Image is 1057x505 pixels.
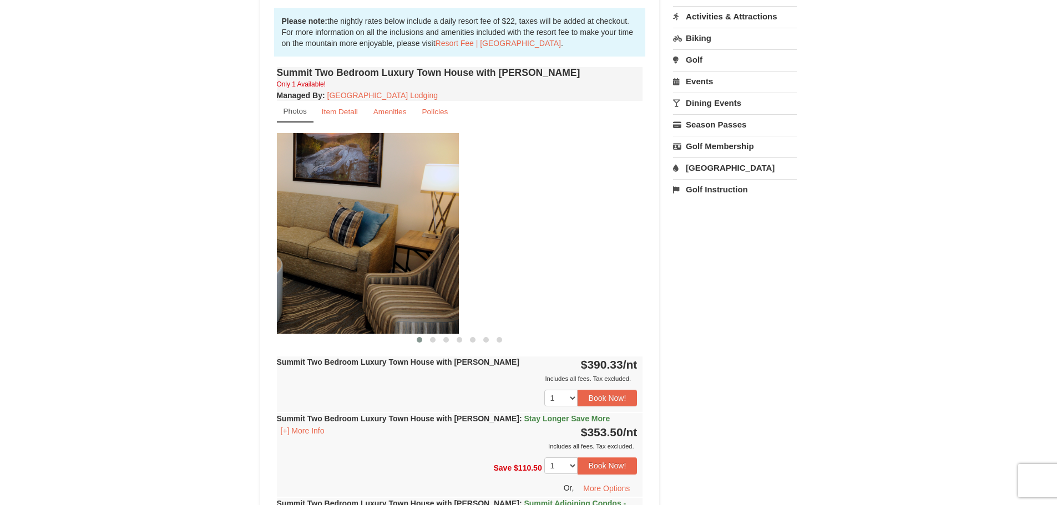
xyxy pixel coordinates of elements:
small: Only 1 Available! [277,80,326,88]
strong: : [277,91,325,100]
span: Managed By [277,91,322,100]
span: /nt [623,426,638,438]
a: Item Detail [315,101,365,123]
a: Amenities [366,101,414,123]
span: Save [493,463,512,472]
a: Biking [673,28,797,48]
a: Season Passes [673,114,797,135]
a: [GEOGRAPHIC_DATA] [673,157,797,178]
a: [GEOGRAPHIC_DATA] Lodging [327,91,438,100]
button: More Options [576,480,637,497]
a: Golf Membership [673,136,797,156]
small: Policies [422,108,448,116]
a: Golf [673,49,797,70]
strong: Summit Two Bedroom Luxury Town House with [PERSON_NAME] [277,414,610,423]
span: $110.50 [514,463,542,472]
h4: Summit Two Bedroom Luxury Town House with [PERSON_NAME] [277,67,643,78]
span: Stay Longer Save More [524,414,610,423]
span: Or, [564,483,574,492]
a: Dining Events [673,93,797,113]
a: Resort Fee | [GEOGRAPHIC_DATA] [436,39,561,48]
small: Amenities [373,108,407,116]
div: Includes all fees. Tax excluded. [277,441,638,452]
strong: Summit Two Bedroom Luxury Town House with [PERSON_NAME] [277,358,519,366]
div: Includes all fees. Tax excluded. [277,373,638,384]
small: Item Detail [322,108,358,116]
span: /nt [623,358,638,371]
strong: Please note: [282,17,327,25]
button: [+] More Info [277,425,328,437]
a: Events [673,71,797,91]
button: Book Now! [578,457,638,474]
a: Photos [277,101,313,123]
a: Activities & Attractions [673,6,797,27]
button: Book Now! [578,390,638,406]
span: : [519,414,522,423]
span: $353.50 [581,426,623,438]
small: Photos [284,107,307,115]
div: the nightly rates below include a daily resort fee of $22, taxes will be added at checkout. For m... [274,8,646,57]
a: Golf Instruction [673,179,797,200]
a: Policies [414,101,455,123]
strong: $390.33 [581,358,638,371]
